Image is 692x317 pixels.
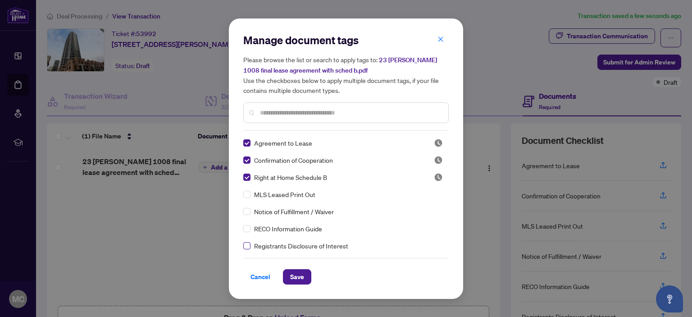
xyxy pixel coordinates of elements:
[290,270,304,284] span: Save
[434,138,443,147] span: Pending Review
[656,285,683,312] button: Open asap
[437,36,444,42] span: close
[434,138,443,147] img: status
[243,55,449,95] h5: Please browse the list or search to apply tags to: Use the checkboxes below to apply multiple doc...
[254,241,348,251] span: Registrants Disclosure of Interest
[250,270,270,284] span: Cancel
[254,138,312,148] span: Agreement to Lease
[243,56,437,74] span: 23 [PERSON_NAME] 1008 final lease agreement with sched b.pdf
[243,269,278,285] button: Cancel
[254,207,334,216] span: Notice of Fulfillment / Waiver
[254,189,315,199] span: MLS Leased Print Out
[254,155,333,165] span: Confirmation of Cooperation
[434,156,443,165] span: Pending Review
[434,173,443,182] span: Pending Review
[243,33,449,47] h2: Manage document tags
[434,156,443,165] img: status
[434,173,443,182] img: status
[254,224,322,234] span: RECO Information Guide
[254,172,327,182] span: Right at Home Schedule B
[283,269,311,285] button: Save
